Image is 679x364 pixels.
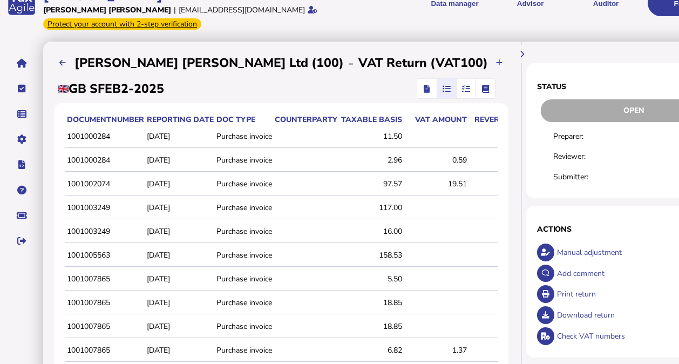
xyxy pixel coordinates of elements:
[145,268,214,291] td: [DATE]
[537,327,555,345] button: Check VAT numbers on return.
[10,103,33,125] button: Data manager
[43,5,171,15] div: [PERSON_NAME] [PERSON_NAME]
[65,197,145,219] td: 1001003249
[340,274,402,284] div: 5.50
[65,315,145,338] td: 1001007865
[65,149,145,172] td: 1001000284
[340,321,402,332] div: 18.85
[145,197,214,219] td: [DATE]
[10,52,33,75] button: Home
[553,151,609,161] div: Reviewer:
[214,197,273,219] td: Purchase invoice
[405,179,467,189] div: 19.51
[476,79,495,98] mat-button-toggle: Ledger
[537,244,555,261] button: Make an adjustment to this return.
[214,220,273,243] td: Purchase invoice
[537,285,555,303] button: Open printable view of return.
[179,5,305,15] div: [EMAIL_ADDRESS][DOMAIN_NAME]
[214,292,273,314] td: Purchase invoice
[214,315,273,338] td: Purchase invoice
[405,155,467,165] div: 0.59
[10,128,33,151] button: Manage settings
[214,173,273,196] td: Purchase invoice
[145,292,214,314] td: [DATE]
[340,250,402,260] div: 158.53
[65,292,145,314] td: 1001007865
[145,149,214,172] td: [DATE]
[344,55,358,72] div: -
[358,55,488,71] h2: VAT Return (VAT100)
[340,155,402,165] div: 2.96
[214,268,273,291] td: Purchase invoice
[65,125,145,148] td: 1001000284
[145,125,214,148] td: [DATE]
[537,265,555,282] button: Make a comment in the activity log.
[214,114,273,125] th: Doc type
[340,179,402,189] div: 97.57
[10,179,33,201] button: Help pages
[273,114,338,125] th: Counterparty
[340,298,402,308] div: 18.85
[10,153,33,176] button: Developer hub links
[174,5,176,15] div: |
[340,203,402,213] div: 117.00
[10,204,33,227] button: Raise a support ticket
[65,114,145,125] th: documentNumber
[54,54,72,72] button: Upload list
[10,230,33,252] button: Sign out
[145,220,214,243] td: [DATE]
[145,339,214,362] td: [DATE]
[553,172,609,182] div: Submitter:
[417,79,437,98] mat-button-toggle: Return view
[456,79,476,98] mat-button-toggle: Reconcilliation view by tax code
[491,54,508,72] button: Upload transactions
[340,114,402,125] div: Taxable basis
[65,220,145,243] td: 1001003249
[340,226,402,237] div: 16.00
[437,79,456,98] mat-button-toggle: Reconcilliation view by document
[214,125,273,148] td: Purchase invoice
[214,244,273,267] td: Purchase invoice
[145,114,214,125] th: Reporting date
[405,114,467,125] div: VAT amount
[43,18,201,30] div: From Oct 1, 2025, 2-step verification will be required to login. Set it up now...
[65,244,145,267] td: 1001005563
[10,77,33,100] button: Tasks
[470,114,532,125] div: Reversed VAT
[308,6,317,14] i: Email verified
[214,339,273,362] td: Purchase invoice
[65,173,145,196] td: 1001002074
[145,244,214,267] td: [DATE]
[513,45,531,63] button: Hide
[145,315,214,338] td: [DATE]
[58,85,69,93] img: gb.png
[340,131,402,141] div: 11.50
[553,131,609,141] div: Preparer:
[58,80,164,97] h2: GB SFEB2-2025
[65,339,145,362] td: 1001007865
[65,268,145,291] td: 1001007865
[214,149,273,172] td: Purchase invoice
[74,55,344,71] h2: [PERSON_NAME] [PERSON_NAME] Ltd (100)
[405,345,467,355] div: 1.37
[145,173,214,196] td: [DATE]
[537,306,555,324] button: Download return
[340,345,402,355] div: 6.82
